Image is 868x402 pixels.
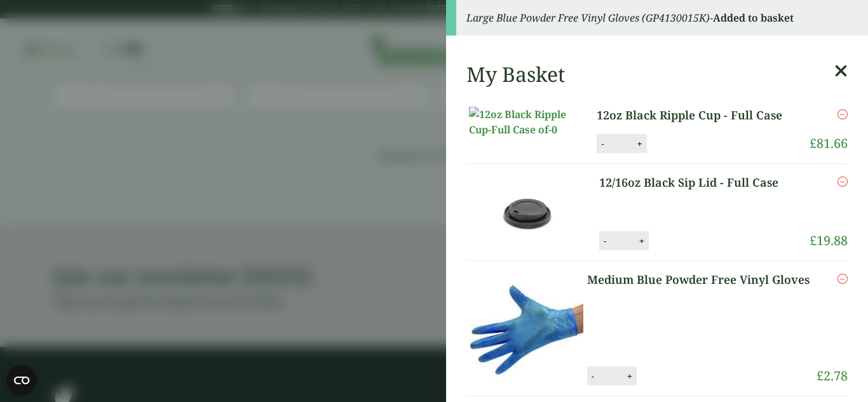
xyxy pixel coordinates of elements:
[469,107,583,137] img: 12oz Black Ripple Cup-Full Case of-0
[837,174,848,189] a: Remove this item
[837,107,848,122] a: Remove this item
[634,138,646,149] button: +
[600,236,610,246] button: -
[810,135,848,152] bdi: 81.66
[837,271,848,286] a: Remove this item
[623,371,636,382] button: +
[817,367,824,384] span: £
[587,271,813,288] a: Medium Blue Powder Free Vinyl Gloves
[810,232,848,249] bdi: 19.88
[810,232,817,249] span: £
[713,11,794,25] strong: Added to basket
[6,365,37,396] button: Open CMP widget
[588,371,598,382] button: -
[597,138,607,149] button: -
[599,174,794,191] a: 12/16oz Black Sip Lid - Full Case
[817,367,848,384] bdi: 2.78
[810,135,817,152] span: £
[466,11,710,25] em: Large Blue Powder Free Vinyl Gloves (GP4130015K)
[466,62,565,86] h2: My Basket
[597,107,796,124] a: 12oz Black Ripple Cup - Full Case
[635,236,648,246] button: +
